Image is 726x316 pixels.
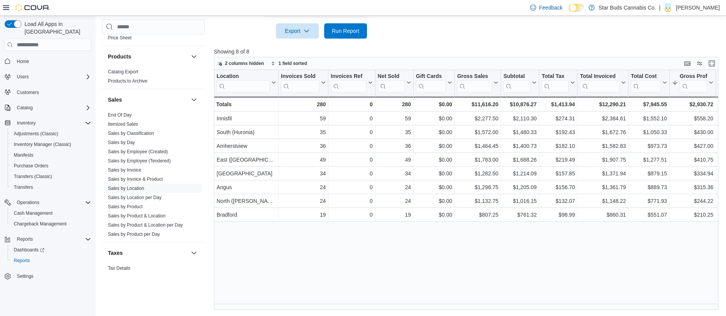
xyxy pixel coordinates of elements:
[217,169,276,178] div: [GEOGRAPHIC_DATA]
[503,100,537,109] div: $10,876.27
[108,112,132,118] a: End Of Day
[331,183,372,192] div: 0
[11,140,74,149] a: Inventory Manager (Classic)
[281,73,320,92] div: Invoices Sold
[14,72,32,81] button: Users
[580,100,626,109] div: $12,290.21
[281,183,326,192] div: 24
[14,118,39,128] button: Inventory
[378,128,411,137] div: 35
[542,197,575,206] div: $132.07
[2,102,94,113] button: Catalog
[108,232,160,237] a: Sales by Product per Day
[416,142,452,151] div: $0.00
[108,78,147,84] span: Products to Archive
[416,128,452,137] div: $0.00
[11,256,33,265] a: Reports
[108,131,154,136] a: Sales by Classification
[503,183,537,192] div: $1,205.09
[416,211,452,220] div: $0.00
[542,183,575,192] div: $156.70
[580,128,626,137] div: $1,672.76
[17,89,39,96] span: Customers
[108,69,138,75] a: Catalog Export
[672,197,713,206] div: $244.22
[324,23,367,39] button: Run Report
[2,118,94,128] button: Inventory
[14,247,44,253] span: Dashboards
[5,52,91,301] nav: Complex example
[14,163,49,169] span: Purchase Orders
[457,128,498,137] div: $1,572.00
[189,95,199,104] button: Sales
[631,197,667,206] div: $771.93
[569,4,585,12] input: Dark Mode
[378,183,411,192] div: 24
[14,235,36,244] button: Reports
[457,114,498,123] div: $2,277.50
[631,73,661,92] div: Total Cost
[331,128,372,137] div: 0
[503,73,530,80] div: Subtotal
[631,73,661,80] div: Total Cost
[108,167,141,173] span: Sales by Invoice
[11,140,91,149] span: Inventory Manager (Classic)
[108,266,131,271] a: Tax Details
[8,245,94,255] a: Dashboards
[217,142,276,151] div: Amherstview
[331,142,372,151] div: 0
[17,199,39,206] span: Operations
[331,156,372,165] div: 0
[108,53,131,60] h3: Products
[672,128,713,137] div: $430.00
[599,3,656,12] p: Star Buds Cannabis Co.
[14,131,58,137] span: Adjustments (Classic)
[331,73,366,92] div: Invoices Ref
[108,158,171,164] span: Sales by Employee (Tendered)
[102,33,205,45] div: Pricing
[331,100,372,109] div: 0
[664,3,673,12] div: Daniel Swadron
[281,156,326,165] div: 49
[672,73,713,92] button: Gross Profit
[416,73,446,80] div: Gift Cards
[281,23,314,39] span: Export
[8,219,94,229] button: Chargeback Management
[676,3,720,12] p: [PERSON_NAME]
[108,204,143,209] a: Sales by Product
[457,73,498,92] button: Gross Sales
[11,183,36,192] a: Transfers
[17,236,33,242] span: Reports
[631,114,667,123] div: $1,552.10
[108,176,163,182] span: Sales by Invoice & Product
[108,130,154,136] span: Sales by Classification
[580,156,626,165] div: $1,907.75
[102,110,205,242] div: Sales
[189,248,199,258] button: Taxes
[14,56,91,66] span: Home
[542,128,575,137] div: $192.43
[11,245,47,254] a: Dashboards
[102,67,205,89] div: Products
[631,73,667,92] button: Total Cost
[8,128,94,139] button: Adjustments (Classic)
[580,114,626,123] div: $2,384.61
[331,73,372,92] button: Invoices Ref
[378,114,411,123] div: 59
[542,73,575,92] button: Total Tax
[631,211,667,220] div: $551.07
[457,156,498,165] div: $1,783.00
[14,72,91,81] span: Users
[281,197,326,206] div: 24
[457,169,498,178] div: $1,282.50
[281,128,326,137] div: 35
[214,59,267,68] button: 2 columns hidden
[8,182,94,193] button: Transfers
[416,114,452,123] div: $0.00
[225,60,264,66] span: 2 columns hidden
[11,151,91,160] span: Manifests
[659,3,661,12] p: |
[378,100,411,109] div: 280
